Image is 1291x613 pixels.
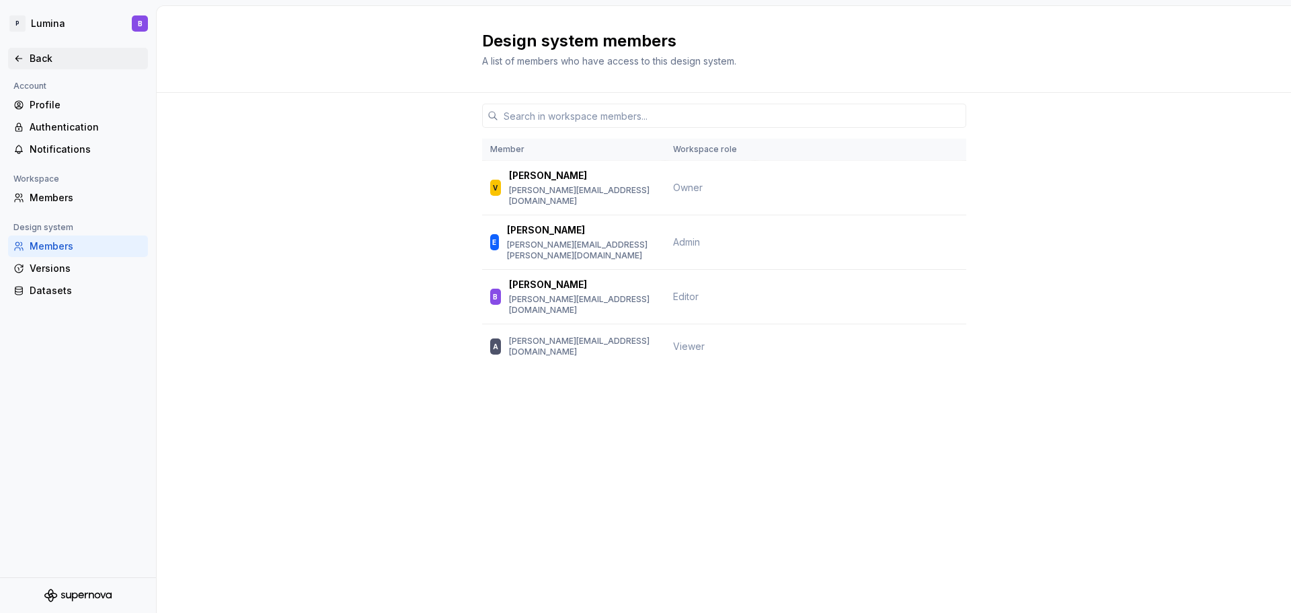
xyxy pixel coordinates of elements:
[8,258,148,279] a: Versions
[8,171,65,187] div: Workspace
[509,294,656,316] p: [PERSON_NAME][EMAIL_ADDRESS][DOMAIN_NAME]
[8,116,148,138] a: Authentication
[44,589,112,602] svg: Supernova Logo
[8,78,52,94] div: Account
[31,17,65,30] div: Lumina
[30,191,143,205] div: Members
[8,236,148,257] a: Members
[482,55,736,67] span: A list of members who have access to this design system.
[8,139,148,160] a: Notifications
[30,143,143,156] div: Notifications
[3,9,153,38] button: PLuminaB
[482,139,665,161] th: Member
[507,223,585,237] p: [PERSON_NAME]
[673,182,703,193] span: Owner
[673,291,699,302] span: Editor
[9,15,26,32] div: P
[509,185,656,207] p: [PERSON_NAME][EMAIL_ADDRESS][DOMAIN_NAME]
[8,94,148,116] a: Profile
[493,181,498,194] div: V
[493,290,498,303] div: B
[673,236,700,248] span: Admin
[492,236,496,249] div: E
[8,280,148,301] a: Datasets
[665,139,755,161] th: Workspace role
[493,340,498,353] div: A
[673,340,705,352] span: Viewer
[8,187,148,209] a: Members
[30,262,143,275] div: Versions
[509,169,587,182] p: [PERSON_NAME]
[482,30,950,52] h2: Design system members
[30,120,143,134] div: Authentication
[30,240,143,253] div: Members
[507,240,657,261] p: [PERSON_NAME][EMAIL_ADDRESS][PERSON_NAME][DOMAIN_NAME]
[498,104,966,128] input: Search in workspace members...
[8,48,148,69] a: Back
[8,219,79,236] div: Design system
[30,284,143,297] div: Datasets
[138,18,143,29] div: B
[30,52,143,65] div: Back
[509,336,656,357] p: [PERSON_NAME][EMAIL_ADDRESS][DOMAIN_NAME]
[30,98,143,112] div: Profile
[509,278,587,291] p: [PERSON_NAME]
